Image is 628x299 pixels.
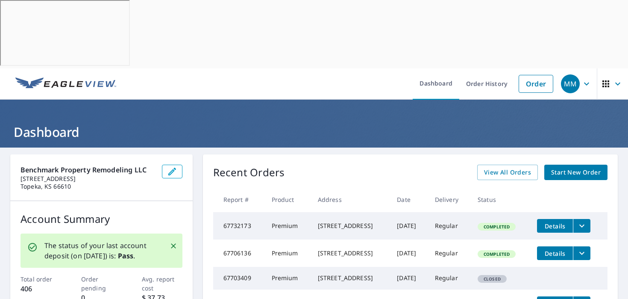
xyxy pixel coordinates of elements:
[142,275,182,293] p: Avg. report cost
[573,246,590,260] button: filesDropdownBtn-67706136
[10,123,618,141] h1: Dashboard
[390,267,428,289] td: [DATE]
[21,275,61,284] p: Total order
[537,246,573,260] button: detailsBtn-67706136
[471,187,531,212] th: Status
[265,212,311,240] td: Premium
[265,240,311,267] td: Premium
[213,212,265,240] td: 67732173
[537,219,573,233] button: detailsBtn-67732173
[544,165,607,181] a: Start New Order
[15,77,116,90] img: EV Logo
[21,165,155,175] p: Benchmark Property Remodeling LLC
[428,187,471,212] th: Delivery
[265,187,311,212] th: Product
[484,167,531,178] span: View All Orders
[21,284,61,294] p: 406
[551,167,601,178] span: Start New Order
[459,68,514,100] a: Order History
[519,75,553,93] a: Order
[542,249,568,258] span: Details
[318,249,384,258] div: [STREET_ADDRESS]
[390,187,428,212] th: Date
[478,224,515,230] span: Completed
[213,267,265,289] td: 67703409
[81,275,122,293] p: Order pending
[413,68,459,100] a: Dashboard
[428,240,471,267] td: Regular
[428,212,471,240] td: Regular
[213,240,265,267] td: 67706136
[21,183,155,190] p: Topeka, KS 66610
[213,165,285,181] p: Recent Orders
[573,219,590,233] button: filesDropdownBtn-67732173
[561,74,580,93] div: MM
[168,240,179,252] button: Close
[311,187,390,212] th: Address
[390,240,428,267] td: [DATE]
[118,251,134,261] b: Pass
[44,240,159,261] p: The status of your last account deposit (on [DATE]) is: .
[558,68,597,100] button: MM
[265,267,311,289] td: Premium
[318,222,384,230] div: [STREET_ADDRESS]
[21,175,155,183] p: [STREET_ADDRESS]
[478,251,515,257] span: Completed
[390,212,428,240] td: [DATE]
[213,187,265,212] th: Report #
[10,68,121,100] a: EV Logo
[21,211,182,227] p: Account Summary
[542,222,568,230] span: Details
[478,276,506,282] span: Closed
[428,267,471,289] td: Regular
[477,165,538,181] a: View All Orders
[318,274,384,282] div: [STREET_ADDRESS]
